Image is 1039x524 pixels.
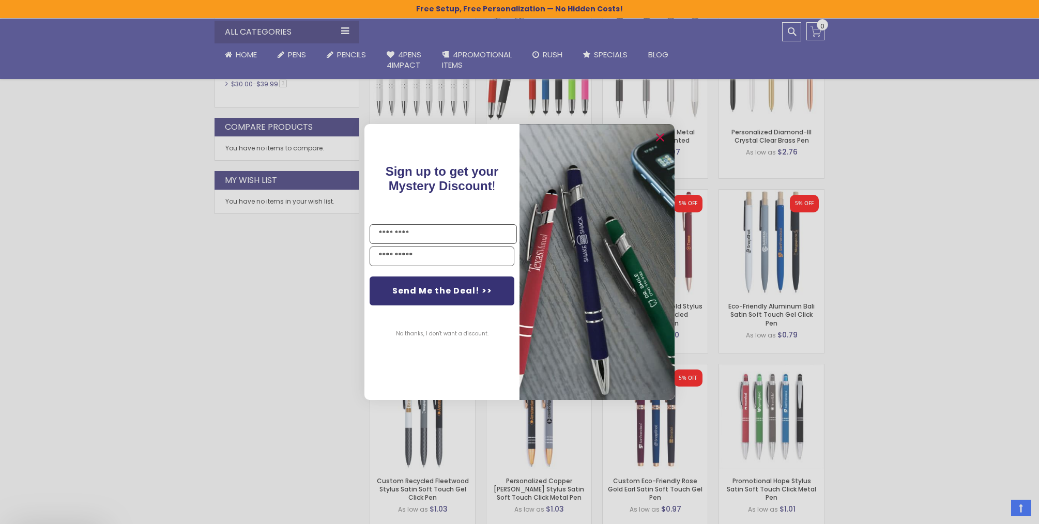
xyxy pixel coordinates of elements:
span: Sign up to get your Mystery Discount [386,164,499,193]
button: Close dialog [652,129,668,146]
span: ! [386,164,499,193]
button: Send Me the Deal! >> [370,276,514,305]
button: No thanks, I don't want a discount. [391,321,494,347]
img: pop-up-image [519,124,675,399]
